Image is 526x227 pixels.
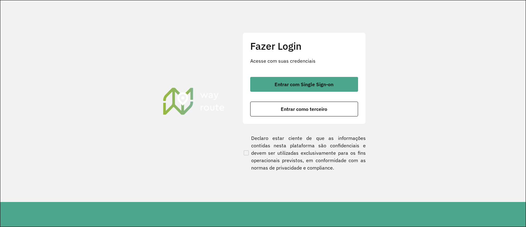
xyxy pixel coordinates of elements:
button: button [250,102,358,116]
h2: Fazer Login [250,40,358,52]
p: Acesse com suas credenciais [250,57,358,65]
span: Entrar com Single Sign-on [275,82,333,87]
button: button [250,77,358,92]
span: Entrar como terceiro [281,107,327,111]
label: Declaro estar ciente de que as informações contidas nesta plataforma são confidenciais e devem se... [243,134,366,171]
img: Roteirizador AmbevTech [162,87,226,115]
